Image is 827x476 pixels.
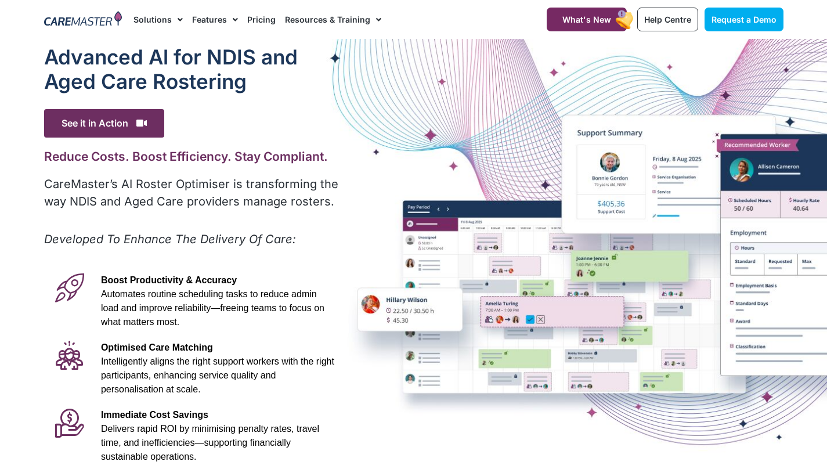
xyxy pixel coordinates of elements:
span: What's New [562,15,611,24]
span: Delivers rapid ROI by minimising penalty rates, travel time, and inefficiencies—supporting financ... [101,424,319,461]
img: CareMaster Logo [44,11,122,28]
span: See it in Action [44,109,164,138]
span: Request a Demo [712,15,777,24]
span: Immediate Cost Savings [101,410,208,420]
h1: Advanced Al for NDIS and Aged Care Rostering [44,45,341,93]
span: Boost Productivity & Accuracy [101,275,237,285]
em: Developed To Enhance The Delivery Of Care: [44,232,296,246]
span: Help Centre [644,15,691,24]
span: Automates routine scheduling tasks to reduce admin load and improve reliability—freeing teams to ... [101,289,324,327]
a: Help Centre [637,8,698,31]
span: Optimised Care Matching [101,342,213,352]
p: CareMaster’s AI Roster Optimiser is transforming the way NDIS and Aged Care providers manage rost... [44,175,341,210]
span: Intelligently aligns the right support workers with the right participants, enhancing service qua... [101,356,334,394]
h2: Reduce Costs. Boost Efficiency. Stay Compliant. [44,149,341,164]
a: What's New [547,8,627,31]
a: Request a Demo [705,8,783,31]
